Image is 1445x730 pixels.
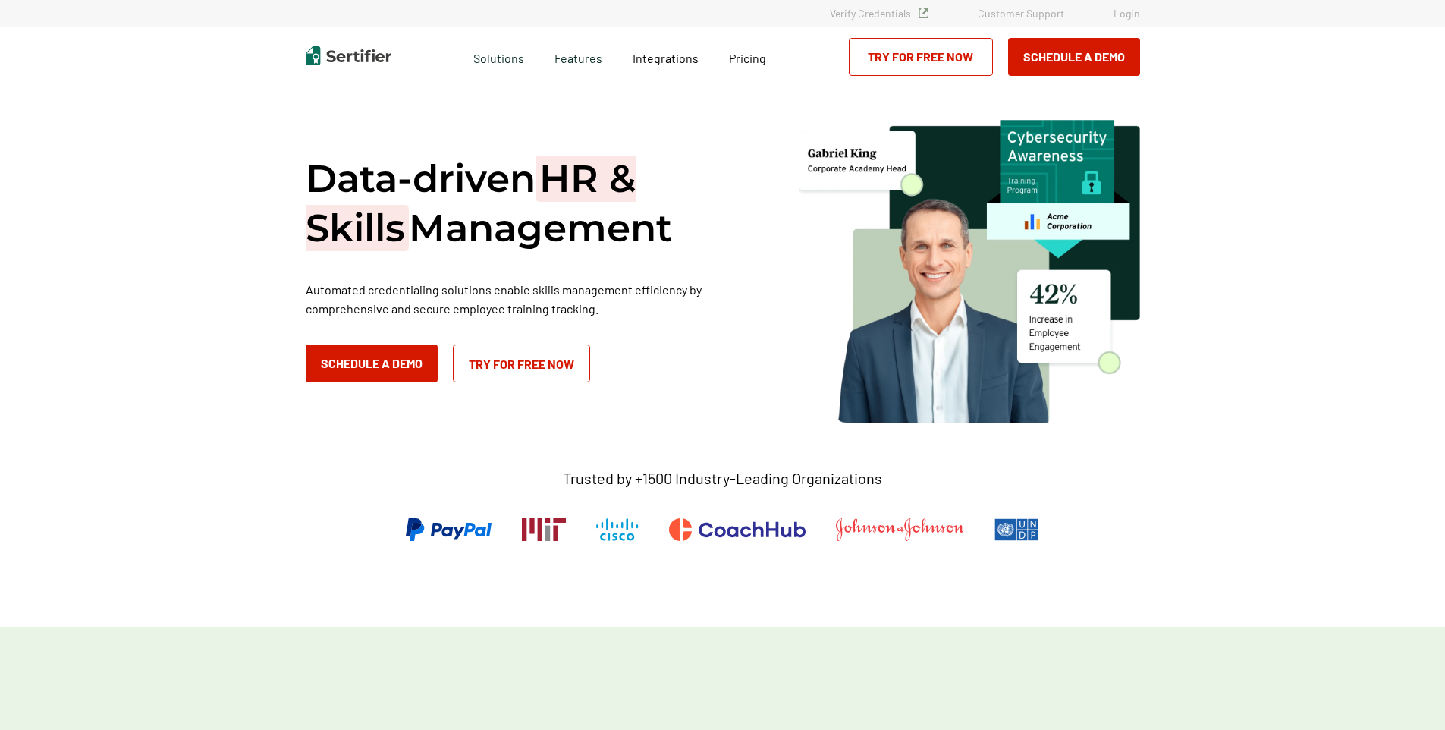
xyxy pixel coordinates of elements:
span: Solutions [473,47,524,66]
img: CoachHub [669,518,806,541]
img: UNDP [994,518,1039,541]
a: Customer Support [978,7,1064,20]
img: Massachusetts Institute of Technology [522,518,566,541]
img: Cisco [596,518,639,541]
a: Verify Credentials [830,7,928,20]
span: Pricing [729,51,766,65]
p: Trusted by +1500 Industry-Leading Organizations [563,469,882,488]
img: solutions/employee training hero [799,114,1140,423]
a: Pricing [729,47,766,66]
a: Integrations [633,47,699,66]
a: Try for Free Now [849,38,993,76]
img: Johnson & Johnson [836,518,963,541]
img: Sertifier | Digital Credentialing Platform [306,46,391,65]
img: PayPal [406,518,492,541]
span: Integrations [633,51,699,65]
p: Automated credentialing solutions enable skills management efficiency by comprehensive and secure... [306,280,761,318]
img: Verified [919,8,928,18]
h1: Data-driven Management [306,154,761,253]
a: Login [1114,7,1140,20]
span: Features [554,47,602,66]
a: Try for Free Now [453,345,590,382]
